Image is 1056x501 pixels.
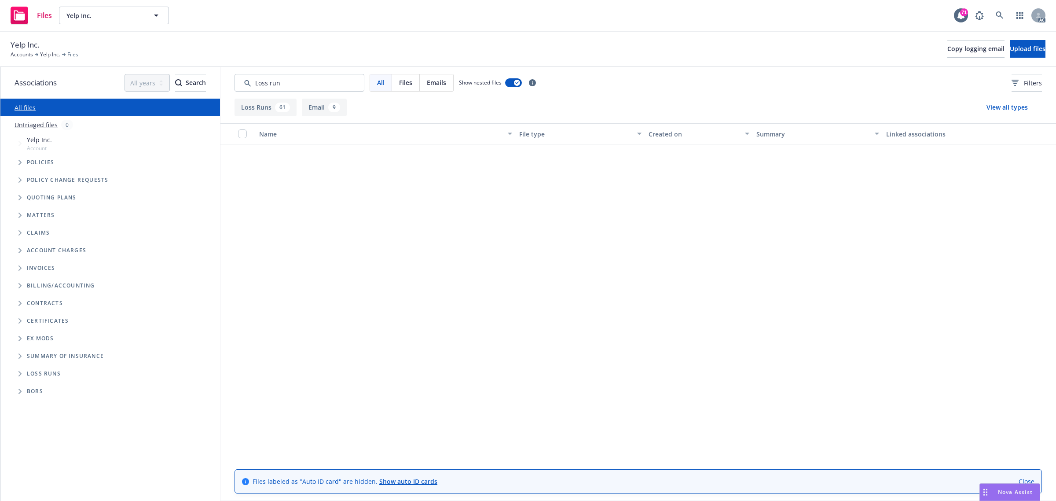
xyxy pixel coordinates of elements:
a: Switch app [1011,7,1029,24]
span: BORs [27,389,43,394]
a: All files [15,103,36,112]
span: Yelp Inc. [11,39,39,51]
button: Linked associations [883,123,1012,144]
span: Matters [27,213,55,218]
a: Search [991,7,1008,24]
button: Yelp Inc. [59,7,169,24]
a: Close [1019,477,1034,486]
span: Show nested files [459,79,502,86]
button: Loss Runs [235,99,297,116]
span: Billing/Accounting [27,283,95,288]
span: Policy change requests [27,177,108,183]
input: Select all [238,129,247,138]
span: Account charges [27,248,86,253]
button: File type [516,123,645,144]
button: SearchSearch [175,74,206,92]
div: Name [259,129,502,139]
span: Loss Runs [27,371,61,376]
input: Search by keyword... [235,74,364,92]
span: Certificates [27,318,69,324]
div: Search [175,74,206,91]
span: Contracts [27,301,63,306]
button: View all types [972,99,1042,116]
div: 9 [328,103,340,112]
span: Quoting plans [27,195,77,200]
span: Filters [1012,78,1042,88]
span: Files [399,78,412,87]
a: Report a Bug [971,7,988,24]
span: Summary of insurance [27,354,104,359]
a: Show auto ID cards [379,477,437,486]
div: Drag to move [980,484,991,501]
span: Upload files [1010,44,1045,53]
span: Account [27,144,52,152]
svg: Search [175,79,182,86]
button: Filters [1012,74,1042,92]
span: Files labeled as "Auto ID card" are hidden. [253,477,437,486]
span: Claims [27,230,50,236]
span: All [377,78,385,87]
a: Files [7,3,55,28]
button: Nova Assist [979,483,1040,501]
span: Policies [27,160,55,165]
span: Copy logging email [947,44,1005,53]
button: Name [256,123,516,144]
span: Filters [1024,78,1042,88]
button: Copy logging email [947,40,1005,58]
button: Email [302,99,347,116]
span: Associations [15,77,57,88]
div: 0 [61,120,73,130]
div: Tree Example [0,133,220,277]
div: Linked associations [886,129,1008,139]
div: 61 [275,103,290,112]
div: 71 [960,8,968,16]
span: Emails [427,78,446,87]
a: Accounts [11,51,33,59]
span: Yelp Inc. [66,11,143,20]
span: Yelp Inc. [27,135,52,144]
button: Summary [753,123,882,144]
span: Nova Assist [998,488,1033,496]
span: Files [37,12,52,19]
button: Created on [645,123,753,144]
span: Files [67,51,78,59]
span: Ex Mods [27,336,54,341]
a: Untriaged files [15,120,58,129]
div: File type [519,129,632,139]
div: Created on [649,129,740,139]
div: Folder Tree Example [0,277,220,400]
a: Yelp Inc. [40,51,60,59]
button: Upload files [1010,40,1045,58]
div: Summary [756,129,869,139]
span: Invoices [27,265,55,271]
